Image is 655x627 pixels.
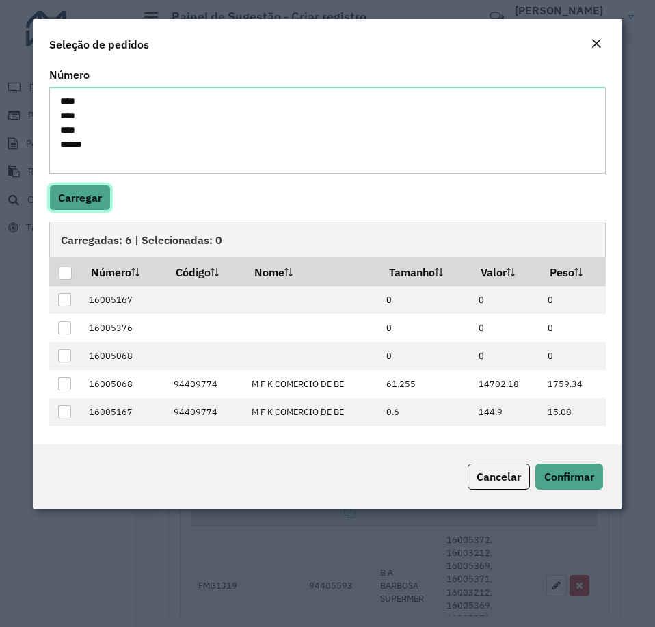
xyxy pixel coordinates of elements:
[81,257,166,286] th: Número
[540,257,605,286] th: Peso
[471,286,540,315] td: 0
[379,398,471,426] td: 0.6
[81,342,166,370] td: 16005068
[167,398,245,426] td: 94409774
[49,36,149,53] h4: Seleção de pedidos
[379,342,471,370] td: 0
[245,398,379,426] td: M F K COMERCIO DE BE
[535,464,603,490] button: Confirmar
[471,342,540,370] td: 0
[167,370,245,398] td: 94409774
[587,36,606,53] button: Close
[471,426,540,454] td: 216
[540,314,605,342] td: 0
[167,426,245,454] td: 94409774
[379,370,471,398] td: 61.255
[81,370,166,398] td: 16005068
[379,426,471,454] td: 1
[591,38,602,49] em: Fechar
[379,286,471,315] td: 0
[245,426,379,454] td: M F K COMERCIO DE BE
[81,398,166,426] td: 16005167
[81,286,166,315] td: 16005167
[540,426,605,454] td: 27.6
[81,426,166,454] td: 16005376
[540,398,605,426] td: 15.08
[167,257,245,286] th: Código
[540,342,605,370] td: 0
[477,470,521,483] span: Cancelar
[471,314,540,342] td: 0
[245,257,379,286] th: Nome
[49,185,111,211] button: Carregar
[471,370,540,398] td: 14702.18
[81,314,166,342] td: 16005376
[544,470,594,483] span: Confirmar
[540,286,605,315] td: 0
[49,222,606,257] div: Carregadas: 6 | Selecionadas: 0
[471,257,540,286] th: Valor
[49,66,90,83] label: Número
[468,464,530,490] button: Cancelar
[379,314,471,342] td: 0
[471,398,540,426] td: 144.9
[540,370,605,398] td: 1759.34
[245,370,379,398] td: M F K COMERCIO DE BE
[379,257,471,286] th: Tamanho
